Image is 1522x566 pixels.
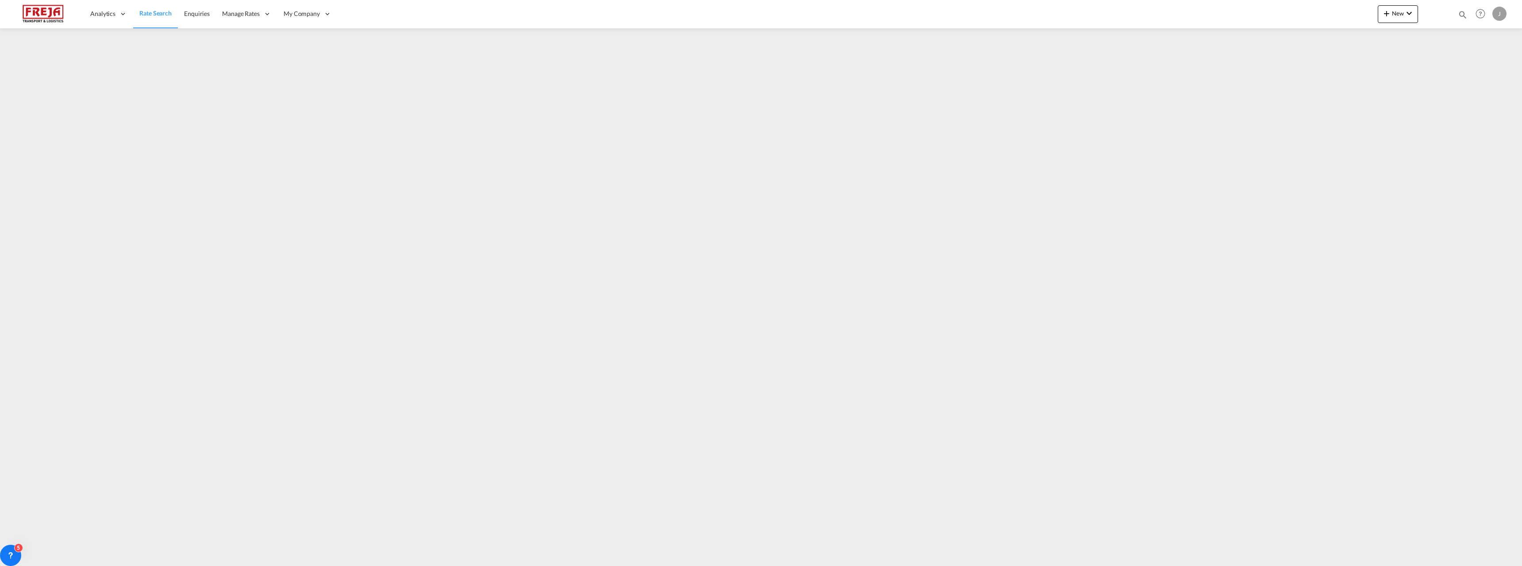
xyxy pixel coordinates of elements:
[1381,10,1414,17] span: New
[1378,5,1418,23] button: icon-plus 400-fgNewicon-chevron-down
[13,4,73,24] img: 586607c025bf11f083711d99603023e7.png
[1492,7,1507,21] div: J
[90,9,115,18] span: Analytics
[139,9,172,17] span: Rate Search
[222,9,260,18] span: Manage Rates
[184,10,210,17] span: Enquiries
[1458,10,1468,19] md-icon: icon-magnify
[1473,6,1488,21] span: Help
[284,9,320,18] span: My Company
[1458,10,1468,23] div: icon-magnify
[1473,6,1492,22] div: Help
[1381,8,1392,19] md-icon: icon-plus 400-fg
[1404,8,1414,19] md-icon: icon-chevron-down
